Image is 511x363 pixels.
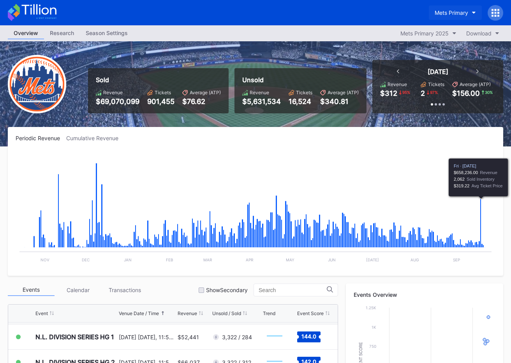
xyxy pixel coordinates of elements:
button: Mets Primary [429,5,482,20]
div: Periodic Revenue [16,135,66,141]
div: Revenue [103,90,123,95]
div: Unsold [242,76,359,84]
text: Mar [203,257,212,262]
text: Jun [328,257,336,262]
div: Transactions [101,284,148,296]
div: Event Score [297,310,324,316]
div: $69,070,099 [96,97,139,106]
div: Download [466,30,492,37]
div: $5,631,534 [242,97,281,106]
div: Events [8,284,55,296]
text: Feb [166,257,173,262]
div: 97 % [429,89,439,95]
a: Research [44,27,80,39]
a: Season Settings [80,27,134,39]
div: $340.81 [320,97,359,106]
text: Jan [124,257,132,262]
div: Mets Primary 2025 [400,30,449,37]
div: 16,524 [289,97,312,106]
div: Calendar [55,284,101,296]
div: $156.00 [452,89,480,97]
svg: Chart title [263,327,286,347]
div: N.L. DIVISION SERIES HG 1 [35,333,114,341]
div: 3,322 / 284 [222,334,252,340]
button: Mets Primary 2025 [396,28,460,39]
text: [DATE] [366,257,379,262]
text: 1.25k [366,305,376,310]
img: New-York-Mets-Transparent.png [8,55,66,113]
div: 2 [421,89,425,97]
text: 144.0 [301,333,316,340]
a: Overview [8,27,44,39]
div: Events Overview [354,291,495,298]
button: Download [462,28,503,39]
text: Aug [411,257,419,262]
div: Event [35,310,48,316]
text: Sep [453,257,460,262]
div: $76.62 [182,97,221,106]
div: Trend [263,310,275,316]
div: Tickets [155,90,171,95]
div: [DATE] [DATE], 11:59PM [119,334,176,340]
div: [DATE] [428,68,448,76]
text: May [286,257,294,262]
text: Nov [41,257,49,262]
div: 95 % [402,89,411,95]
div: 901,455 [147,97,174,106]
div: Revenue [388,81,407,87]
div: Unsold / Sold [212,310,241,316]
text: 1k [372,325,376,330]
div: Venue Date / Time [119,310,159,316]
text: Apr [246,257,254,262]
div: Tickets [296,90,312,95]
text: Dec [82,257,90,262]
div: $312 [380,89,397,97]
div: Revenue [250,90,269,95]
div: Sold [96,76,221,84]
div: Mets Primary [435,9,468,16]
div: 30 % [484,89,493,95]
div: Revenue [178,310,197,316]
div: Show Secondary [206,287,248,293]
text: 750 [369,344,376,349]
div: Average (ATP) [460,81,491,87]
div: Average (ATP) [190,90,221,95]
div: $52,441 [178,334,199,340]
div: Average (ATP) [328,90,359,95]
div: Tickets [428,81,444,87]
svg: Chart title [16,151,495,268]
input: Search [259,287,327,293]
div: Cumulative Revenue [66,135,125,141]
